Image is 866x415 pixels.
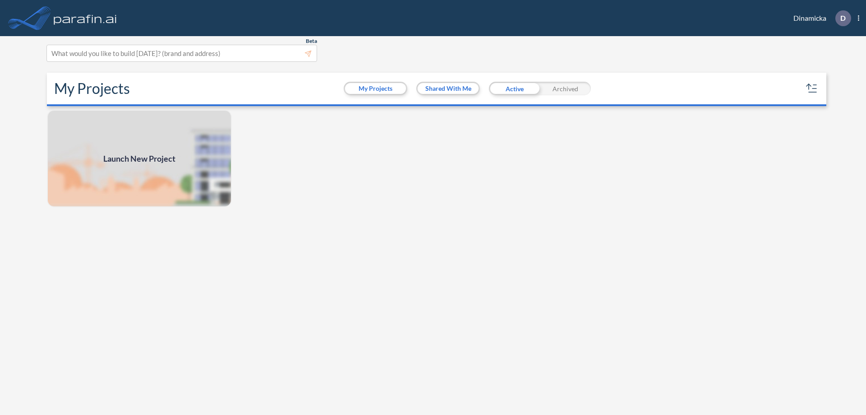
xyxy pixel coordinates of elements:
[47,110,232,207] img: add
[418,83,479,94] button: Shared With Me
[103,153,175,165] span: Launch New Project
[840,14,846,22] p: D
[306,37,317,45] span: Beta
[54,80,130,97] h2: My Projects
[805,81,819,96] button: sort
[780,10,859,26] div: Dinamicka
[52,9,119,27] img: logo
[489,82,540,95] div: Active
[540,82,591,95] div: Archived
[345,83,406,94] button: My Projects
[47,110,232,207] a: Launch New Project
